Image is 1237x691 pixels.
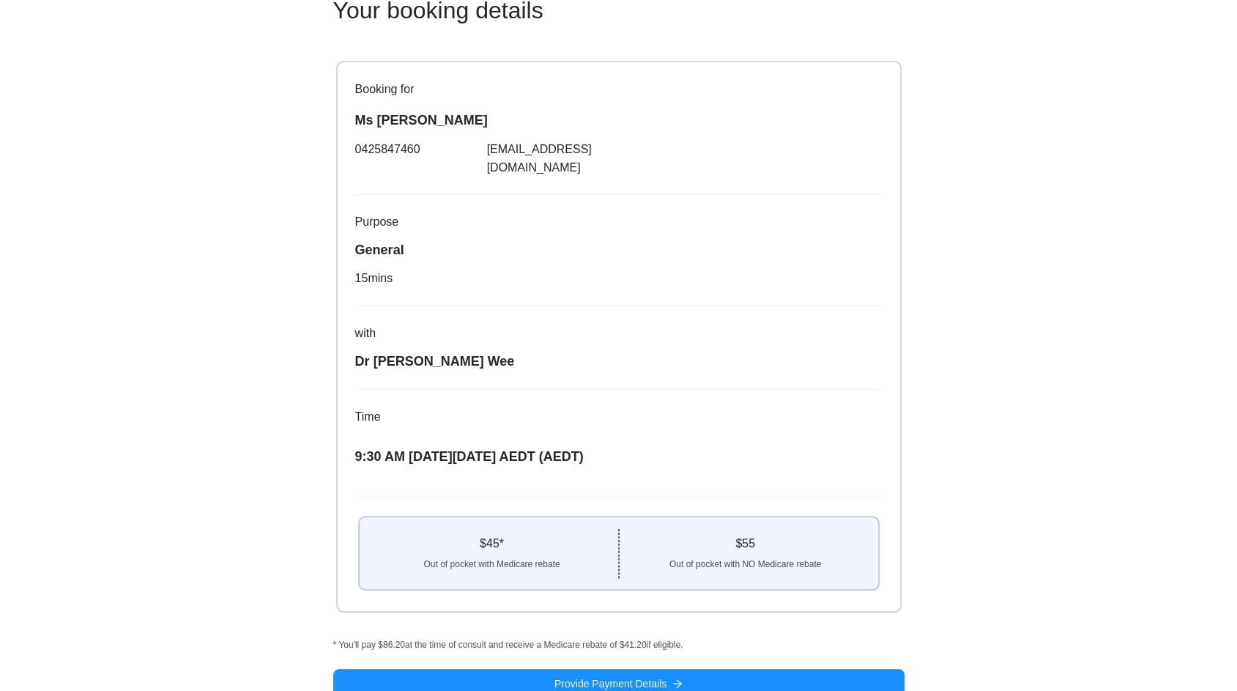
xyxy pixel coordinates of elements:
div: Dr [PERSON_NAME] Wee [355,351,883,372]
div: Out of pocket with NO Medicare rebate [620,553,872,572]
p: 9:30 AM [DATE][DATE] AEDT ( AEDT ) [355,446,883,467]
div: Purpose [355,213,883,231]
p: Booking for [355,80,883,98]
p: Time [355,407,883,426]
div: with [355,324,883,342]
div: $ 55 [620,535,872,553]
div: * You'll pay $ 86.20 at the time of consult and receive a Medicare rebate of $ 41.20 if eligible. [333,638,904,652]
div: Out of pocket with Medicare rebate [365,553,617,572]
div: Ms [PERSON_NAME] [355,110,883,130]
div: $ 45 * [365,535,617,553]
div: 15 mins [355,269,883,287]
div: [EMAIL_ADDRESS][DOMAIN_NAME] [487,140,619,177]
span: arrow-right [672,679,683,690]
div: General [355,240,883,260]
div: 0425847460 [355,140,487,177]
